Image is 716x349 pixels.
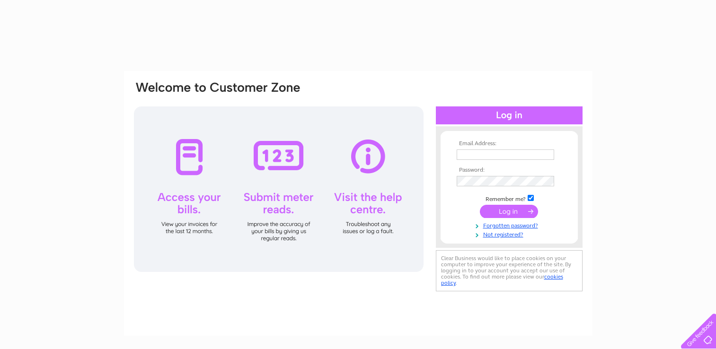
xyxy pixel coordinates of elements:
a: Forgotten password? [457,220,564,229]
a: cookies policy [441,273,563,286]
div: Clear Business would like to place cookies on your computer to improve your experience of the sit... [436,250,583,291]
td: Remember me? [454,193,564,203]
input: Submit [480,205,538,218]
a: Not registered? [457,229,564,238]
th: Password: [454,167,564,174]
th: Email Address: [454,140,564,147]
